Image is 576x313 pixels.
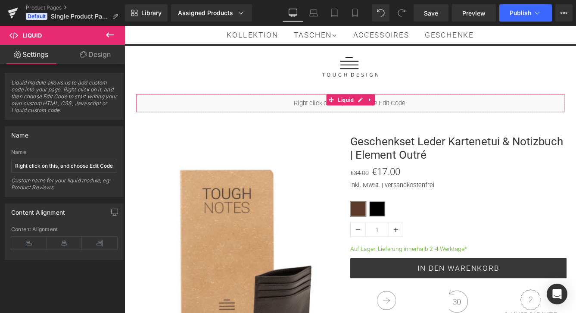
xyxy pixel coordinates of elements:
a: Mobile [345,4,365,22]
a: Product Pages [26,4,125,11]
button: Undo [372,4,389,22]
button: More [555,4,573,22]
span: Default [26,13,47,20]
a: Geschenkset Leder Kartenetui & Notizbuch | Element Outré [261,126,511,157]
div: Open Intercom Messenger [547,284,567,304]
span: Library [141,9,162,17]
span: Single Product Page [51,13,109,20]
div: Custom name for your liquid module, eg: Product Reviews [11,177,117,197]
span: Save [424,9,438,18]
span: Publish [510,9,531,16]
button: Publish [499,4,552,22]
a: Laptop [303,4,324,22]
font: Auf Lager: Lieferung innerhalb 2-4 Werktage* [261,254,395,262]
a: Tablet [324,4,345,22]
a: New Library [125,4,168,22]
span: Liquid [244,79,267,92]
span: Liquid [23,32,42,39]
a: Design [64,45,127,64]
div: Content Alignment [11,204,65,216]
div: Assigned Products [178,9,245,17]
a: Desktop [283,4,303,22]
img: Tough Design [228,36,293,59]
button: Redo [393,4,410,22]
p: inkl. MwSt. | versandkostenfrei [261,178,511,190]
a: Preview [452,4,496,22]
span: €17.00 [286,159,318,178]
span: In den Warenkorb [338,275,433,285]
a: Expand / Collapse [278,79,289,92]
span: Preview [462,9,486,18]
span: €34.00 [261,166,282,174]
div: Content Alignment [11,226,117,232]
button: In den Warenkorb [261,268,511,291]
span: Liquid module allows us to add custom code into your page. Right click on it, and then choose Edi... [11,79,117,119]
div: Name [11,127,28,139]
div: Name [11,149,117,155]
